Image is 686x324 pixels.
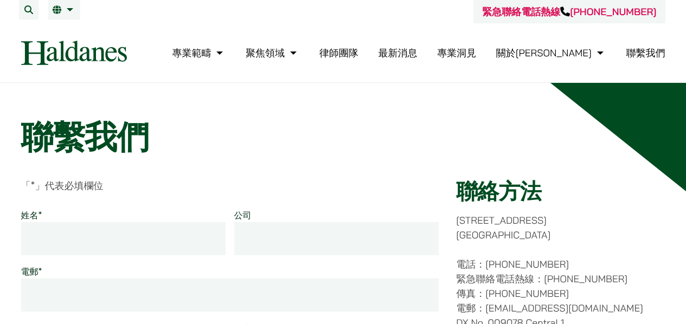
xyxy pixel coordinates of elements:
[53,5,76,14] a: 繁
[456,213,665,242] p: [STREET_ADDRESS] [GEOGRAPHIC_DATA]
[21,178,439,193] p: 「 」代表必填欄位
[319,47,358,59] a: 律師團隊
[172,47,226,59] a: 專業範疇
[21,266,42,277] label: 電郵
[437,47,476,59] a: 專業洞見
[21,41,127,65] img: Logo of Haldanes
[496,47,606,59] a: 關於何敦
[246,47,299,59] a: 聚焦領域
[21,210,42,221] label: 姓名
[482,5,656,18] a: 緊急聯絡電話熱線[PHONE_NUMBER]
[626,47,665,59] a: 聯繫我們
[21,118,665,157] h1: 聯繫我們
[234,210,252,221] label: 公司
[378,47,417,59] a: 最新消息
[456,178,665,204] h2: 聯絡方法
